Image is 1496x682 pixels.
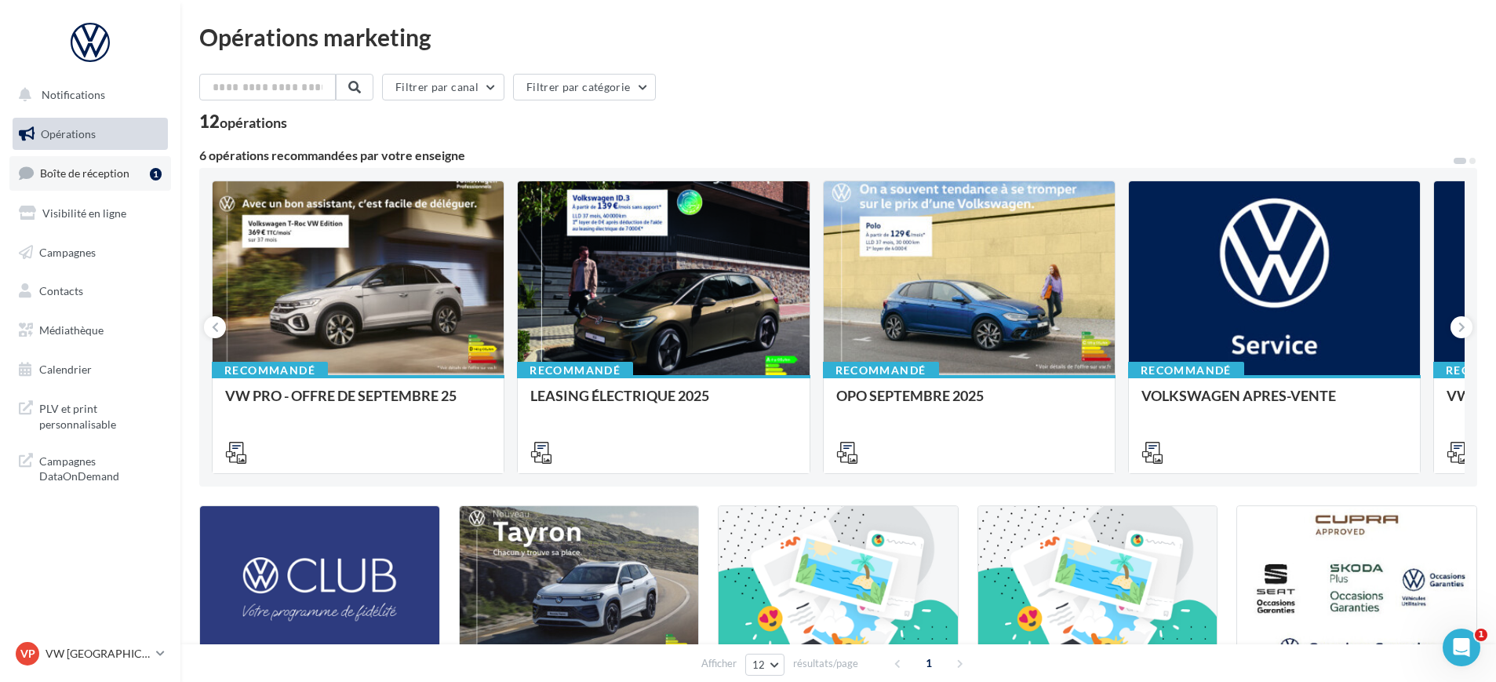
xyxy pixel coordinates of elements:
[212,362,328,379] div: Recommandé
[225,388,491,419] div: VW PRO - OFFRE DE SEPTEMBRE 25
[1128,362,1244,379] div: Recommandé
[199,149,1452,162] div: 6 opérations recommandées par votre enseigne
[9,78,165,111] button: Notifications
[9,236,171,269] a: Campagnes
[42,88,105,101] span: Notifications
[40,166,129,180] span: Boîte de réception
[41,127,96,140] span: Opérations
[530,388,796,419] div: LEASING ÉLECTRIQUE 2025
[39,363,92,376] span: Calendrier
[382,74,504,100] button: Filtrer par canal
[823,362,939,379] div: Recommandé
[220,115,287,129] div: opérations
[745,654,785,676] button: 12
[752,658,766,671] span: 12
[39,323,104,337] span: Médiathèque
[1141,388,1407,419] div: VOLKSWAGEN APRES-VENTE
[199,25,1477,49] div: Opérations marketing
[9,197,171,230] a: Visibilité en ligne
[13,639,168,669] a: VP VW [GEOGRAPHIC_DATA] 20
[513,74,656,100] button: Filtrer par catégorie
[517,362,633,379] div: Recommandé
[39,245,96,258] span: Campagnes
[9,392,171,438] a: PLV et print personnalisable
[39,398,162,432] span: PLV et print personnalisable
[793,656,858,671] span: résultats/page
[9,444,171,491] a: Campagnes DataOnDemand
[20,646,35,662] span: VP
[9,353,171,386] a: Calendrier
[9,118,171,151] a: Opérations
[45,646,150,662] p: VW [GEOGRAPHIC_DATA] 20
[701,656,737,671] span: Afficher
[9,156,171,190] a: Boîte de réception1
[199,113,287,130] div: 12
[42,206,126,220] span: Visibilité en ligne
[1443,629,1480,666] iframe: Intercom live chat
[39,450,162,484] span: Campagnes DataOnDemand
[916,651,941,676] span: 1
[150,168,162,181] div: 1
[39,284,83,297] span: Contacts
[1475,629,1487,641] span: 1
[9,275,171,308] a: Contacts
[9,314,171,347] a: Médiathèque
[836,388,1102,419] div: OPO SEPTEMBRE 2025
